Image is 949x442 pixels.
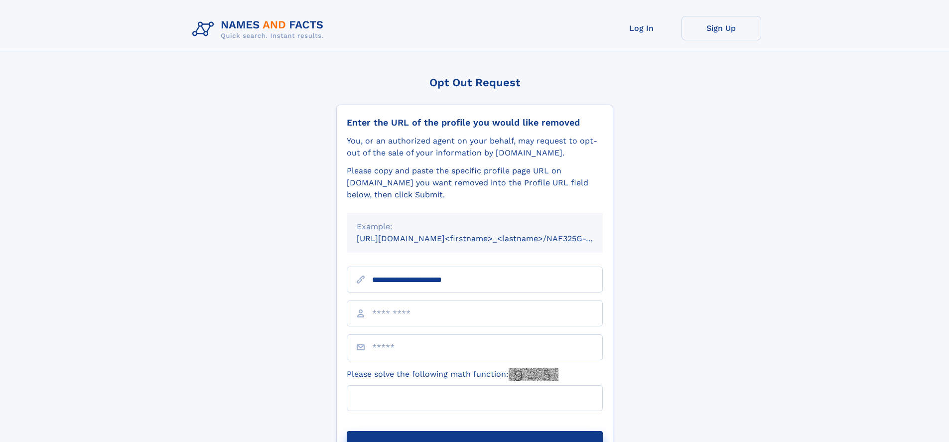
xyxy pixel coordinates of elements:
img: Logo Names and Facts [188,16,332,43]
div: Enter the URL of the profile you would like removed [347,117,603,128]
label: Please solve the following math function: [347,368,558,381]
div: You, or an authorized agent on your behalf, may request to opt-out of the sale of your informatio... [347,135,603,159]
div: Opt Out Request [336,76,613,89]
a: Sign Up [681,16,761,40]
div: Example: [357,221,593,233]
a: Log In [602,16,681,40]
div: Please copy and paste the specific profile page URL on [DOMAIN_NAME] you want removed into the Pr... [347,165,603,201]
small: [URL][DOMAIN_NAME]<firstname>_<lastname>/NAF325G-xxxxxxxx [357,234,622,243]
